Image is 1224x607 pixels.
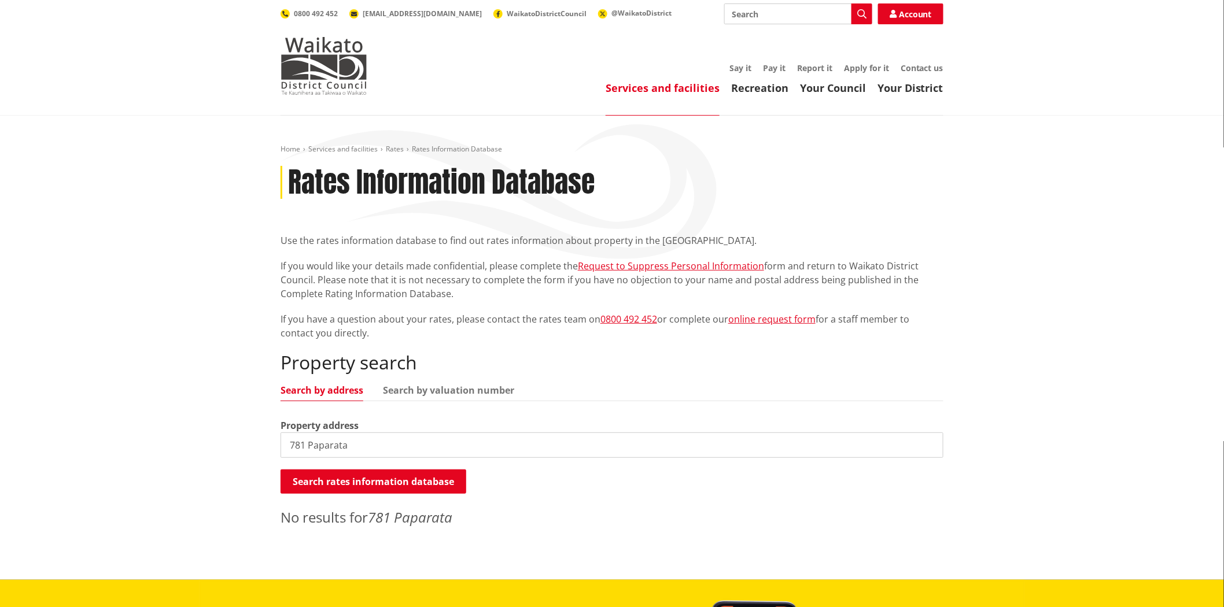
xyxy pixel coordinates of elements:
a: [EMAIL_ADDRESS][DOMAIN_NAME] [349,9,482,18]
p: No results for [281,507,943,528]
a: Services and facilities [308,144,378,154]
a: Request to Suppress Personal Information [578,260,764,272]
h2: Property search [281,351,943,373]
a: Home [281,144,300,154]
a: Say it [729,62,751,73]
p: If you would like your details made confidential, please complete the form and return to Waikato ... [281,259,943,301]
a: Search by valuation number [383,386,514,395]
a: @WaikatoDistrict [598,8,672,18]
h1: Rates Information Database [288,166,595,199]
a: Pay it [763,62,786,73]
span: Rates Information Database [412,144,502,154]
iframe: Messenger Launcher [1171,558,1212,600]
p: Use the rates information database to find out rates information about property in the [GEOGRAPHI... [281,234,943,247]
span: WaikatoDistrictCouncil [507,9,587,18]
a: 0800 492 452 [600,313,657,325]
a: Recreation [731,81,788,95]
input: e.g. Duke Street NGARUAWAHIA [281,432,943,458]
a: Account [878,3,943,24]
span: @WaikatoDistrict [611,8,672,18]
a: 0800 492 452 [281,9,338,18]
a: Your District [878,81,943,95]
nav: breadcrumb [281,145,943,154]
a: WaikatoDistrictCouncil [493,9,587,18]
input: Search input [724,3,872,24]
label: Property address [281,419,359,432]
a: Search by address [281,386,363,395]
button: Search rates information database [281,469,466,494]
p: If you have a question about your rates, please contact the rates team on or complete our for a s... [281,312,943,340]
span: 0800 492 452 [294,9,338,18]
a: online request form [728,313,816,325]
a: Contact us [901,62,943,73]
em: 781 Paparata [368,508,452,527]
span: [EMAIL_ADDRESS][DOMAIN_NAME] [363,9,482,18]
a: Your Council [800,81,866,95]
a: Rates [386,144,404,154]
img: Waikato District Council - Te Kaunihera aa Takiwaa o Waikato [281,37,367,95]
a: Apply for it [844,62,889,73]
a: Report it [797,62,832,73]
a: Services and facilities [606,81,720,95]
